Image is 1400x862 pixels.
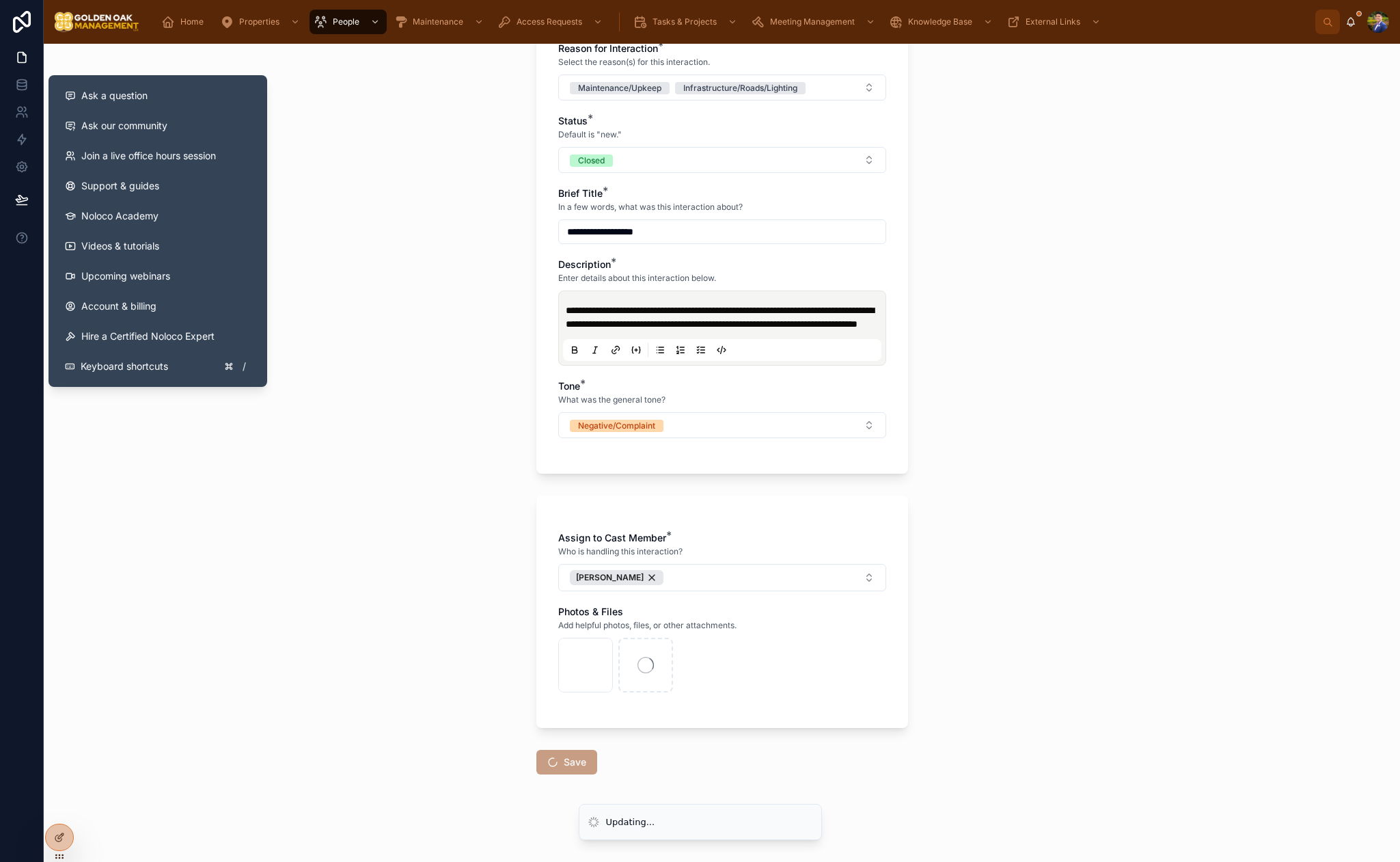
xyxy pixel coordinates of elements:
button: Keyboard shortcuts/ [54,351,262,381]
button: Select Button [558,147,886,173]
a: Ask our community [54,111,262,141]
span: Enter details about this interaction below. [558,273,716,284]
div: scrollable content [150,7,1315,37]
span: Meeting Management [770,16,855,27]
div: Updating... [606,816,655,829]
button: Select Button [558,75,886,100]
span: Maintenance [413,16,463,27]
a: Account & billing [54,291,262,321]
div: Infrastructure/Roads/Lighting [683,82,797,94]
a: Knowledge Base [885,10,1000,34]
button: Select Button [558,412,886,438]
span: Ask our community [81,119,167,133]
a: Home [157,10,213,34]
span: Keyboard shortcuts [81,360,168,373]
div: Maintenance/Upkeep [578,82,661,94]
div: Negative/Complaint [578,420,655,432]
button: Unselect INFRASTRUCTURE_ROADS_LIGHTING [675,81,806,94]
a: Meeting Management [747,10,882,34]
button: Hire a Certified Noloco Expert [54,321,262,351]
span: Assign to Cast Member [558,532,666,543]
a: Tasks & Projects [629,10,744,34]
button: Unselect 8 [570,570,663,585]
a: Join a live office hours session [54,141,262,171]
span: Status [558,115,588,126]
span: Select the reason(s) for this interaction. [558,57,710,68]
span: Hire a Certified Noloco Expert [81,329,215,343]
span: Noloco Academy [81,209,159,223]
span: Knowledge Base [908,16,972,27]
span: Brief Title [558,187,603,199]
span: Add helpful photos, files, or other attachments. [558,620,737,631]
a: Upcoming webinars [54,261,262,291]
span: Description [558,258,611,270]
a: Properties [216,10,307,34]
a: External Links [1002,10,1108,34]
a: Videos & tutorials [54,231,262,261]
img: App logo [55,11,139,33]
button: Unselect MAINTENANCE_UPKEEP [570,81,670,94]
a: Access Requests [493,10,609,34]
span: Support & guides [81,179,159,193]
span: Default is "new." [558,129,622,140]
span: Home [180,16,204,27]
span: Reason for Interaction [558,42,658,54]
span: Access Requests [517,16,582,27]
span: External Links [1026,16,1080,27]
span: In a few words, what was this interaction about? [558,202,743,213]
span: Join a live office hours session [81,149,216,163]
span: Ask a question [81,89,148,103]
span: Photos & Files [558,606,623,617]
a: Maintenance [389,10,491,34]
span: Tasks & Projects [653,16,717,27]
span: Who is handling this interaction? [558,546,683,557]
span: People [333,16,359,27]
span: Properties [239,16,279,27]
button: Select Button [558,564,886,591]
span: / [238,361,249,372]
span: Tone [558,380,580,392]
button: Ask a question [54,81,262,111]
a: Noloco Academy [54,201,262,231]
a: People [310,10,387,34]
span: Account & billing [81,299,156,313]
span: [PERSON_NAME] [576,572,644,583]
div: Closed [578,154,605,167]
span: Upcoming webinars [81,269,170,283]
a: Support & guides [54,171,262,201]
span: Videos & tutorials [81,239,159,253]
span: What was the general tone? [558,394,665,405]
